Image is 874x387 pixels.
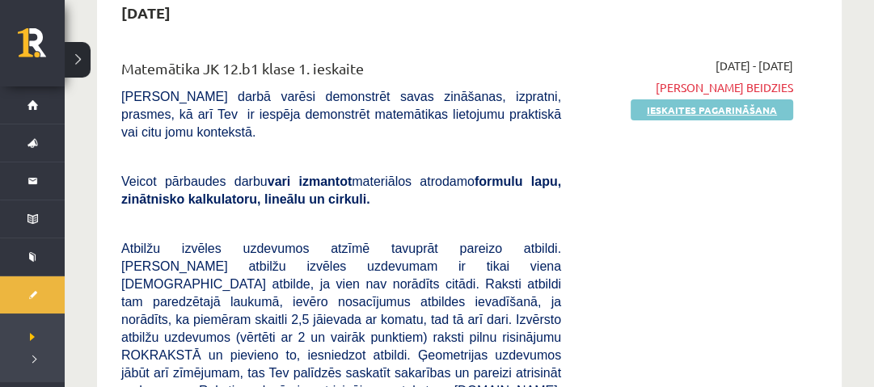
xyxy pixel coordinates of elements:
span: [PERSON_NAME] beidzies [585,79,793,96]
a: Ieskaites pagarināšana [631,99,793,120]
a: Rīgas 1. Tālmācības vidusskola [18,28,65,69]
span: [PERSON_NAME] darbā varēsi demonstrēt savas zināšanas, izpratni, prasmes, kā arī Tev ir iespēja d... [121,90,561,139]
b: formulu lapu, zinātnisko kalkulatoru, lineālu un cirkuli. [121,175,561,206]
span: Veicot pārbaudes darbu materiālos atrodamo [121,175,561,206]
div: Matemātika JK 12.b1 klase 1. ieskaite [121,57,561,87]
span: [DATE] - [DATE] [716,57,793,74]
b: vari izmantot [268,175,353,188]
